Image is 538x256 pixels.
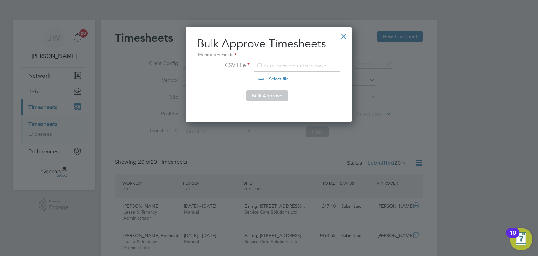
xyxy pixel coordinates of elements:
button: Bulk Approve [246,90,288,101]
div: Mandatory Fields [197,51,340,59]
button: Open Resource Center, 10 new notifications [510,228,532,250]
label: CSV File [197,62,250,69]
h2: Bulk Approve Timesheets [197,36,340,59]
div: 10 [510,233,516,242]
